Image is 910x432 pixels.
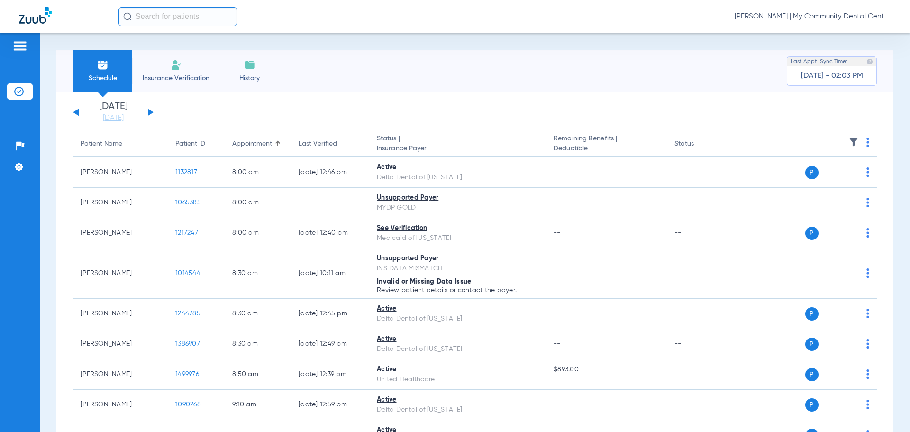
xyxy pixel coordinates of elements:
img: last sync help info [866,58,873,65]
td: [DATE] 12:40 PM [291,218,369,248]
div: Active [377,304,538,314]
div: See Verification [377,223,538,233]
span: -- [554,270,561,276]
span: P [805,368,819,381]
span: -- [554,199,561,206]
div: Patient ID [175,139,205,149]
td: [PERSON_NAME] [73,359,168,390]
span: -- [554,340,561,347]
div: Last Verified [299,139,362,149]
span: -- [554,401,561,408]
img: hamburger-icon [12,40,27,52]
td: [PERSON_NAME] [73,329,168,359]
div: Patient Name [81,139,160,149]
div: Delta Dental of [US_STATE] [377,405,538,415]
span: 1217247 [175,230,198,236]
img: group-dot-blue.svg [866,309,869,318]
th: Status | [369,131,546,157]
img: group-dot-blue.svg [866,138,869,147]
td: [PERSON_NAME] [73,248,168,299]
th: Remaining Benefits | [546,131,666,157]
div: Active [377,365,538,375]
td: 8:30 AM [225,329,291,359]
div: Delta Dental of [US_STATE] [377,344,538,354]
td: [PERSON_NAME] [73,157,168,188]
td: [DATE] 12:39 PM [291,359,369,390]
td: [DATE] 12:49 PM [291,329,369,359]
td: [PERSON_NAME] [73,188,168,218]
span: 1244785 [175,310,200,317]
li: [DATE] [85,102,142,123]
img: group-dot-blue.svg [866,268,869,278]
th: Status [667,131,731,157]
td: -- [667,359,731,390]
div: Patient ID [175,139,217,149]
div: INS DATA MISMATCH [377,264,538,274]
td: 8:50 AM [225,359,291,390]
td: -- [667,329,731,359]
td: 8:00 AM [225,157,291,188]
span: P [805,398,819,412]
td: [PERSON_NAME] [73,299,168,329]
td: [DATE] 12:45 PM [291,299,369,329]
td: 8:00 AM [225,218,291,248]
td: -- [291,188,369,218]
span: Invalid or Missing Data Issue [377,278,471,285]
td: 8:30 AM [225,248,291,299]
span: Insurance Verification [139,74,213,83]
span: -- [554,375,659,385]
td: [PERSON_NAME] [73,218,168,248]
span: [DATE] - 02:03 PM [801,71,863,81]
td: [PERSON_NAME] [73,390,168,420]
img: group-dot-blue.svg [866,198,869,207]
span: Insurance Payer [377,144,538,154]
img: History [244,59,255,71]
img: Search Icon [123,12,132,21]
img: group-dot-blue.svg [866,228,869,238]
td: -- [667,188,731,218]
td: [DATE] 12:46 PM [291,157,369,188]
div: Unsupported Payer [377,193,538,203]
span: P [805,166,819,179]
span: 1065385 [175,199,201,206]
td: [DATE] 12:59 PM [291,390,369,420]
span: -- [554,310,561,317]
span: P [805,227,819,240]
div: Medicaid of [US_STATE] [377,233,538,243]
div: Delta Dental of [US_STATE] [377,314,538,324]
div: Patient Name [81,139,122,149]
td: -- [667,299,731,329]
img: Manual Insurance Verification [171,59,182,71]
span: [PERSON_NAME] | My Community Dental Centers [735,12,891,21]
span: P [805,307,819,321]
div: Delta Dental of [US_STATE] [377,173,538,183]
div: MYDP GOLD [377,203,538,213]
td: 8:30 AM [225,299,291,329]
span: -- [554,230,561,236]
span: 1132817 [175,169,197,175]
td: -- [667,218,731,248]
td: 8:00 AM [225,188,291,218]
input: Search for patients [118,7,237,26]
div: Unsupported Payer [377,254,538,264]
span: -- [554,169,561,175]
div: Appointment [232,139,272,149]
img: group-dot-blue.svg [866,369,869,379]
span: $893.00 [554,365,659,375]
td: -- [667,157,731,188]
img: group-dot-blue.svg [866,339,869,349]
td: [DATE] 10:11 AM [291,248,369,299]
td: -- [667,248,731,299]
img: group-dot-blue.svg [866,167,869,177]
span: 1014544 [175,270,200,276]
div: United Healthcare [377,375,538,385]
span: Last Appt. Sync Time: [791,57,847,66]
span: P [805,338,819,351]
span: 1090268 [175,401,201,408]
span: Schedule [80,74,125,83]
div: Active [377,395,538,405]
td: -- [667,390,731,420]
img: filter.svg [849,138,858,147]
span: History [227,74,272,83]
img: Schedule [97,59,109,71]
